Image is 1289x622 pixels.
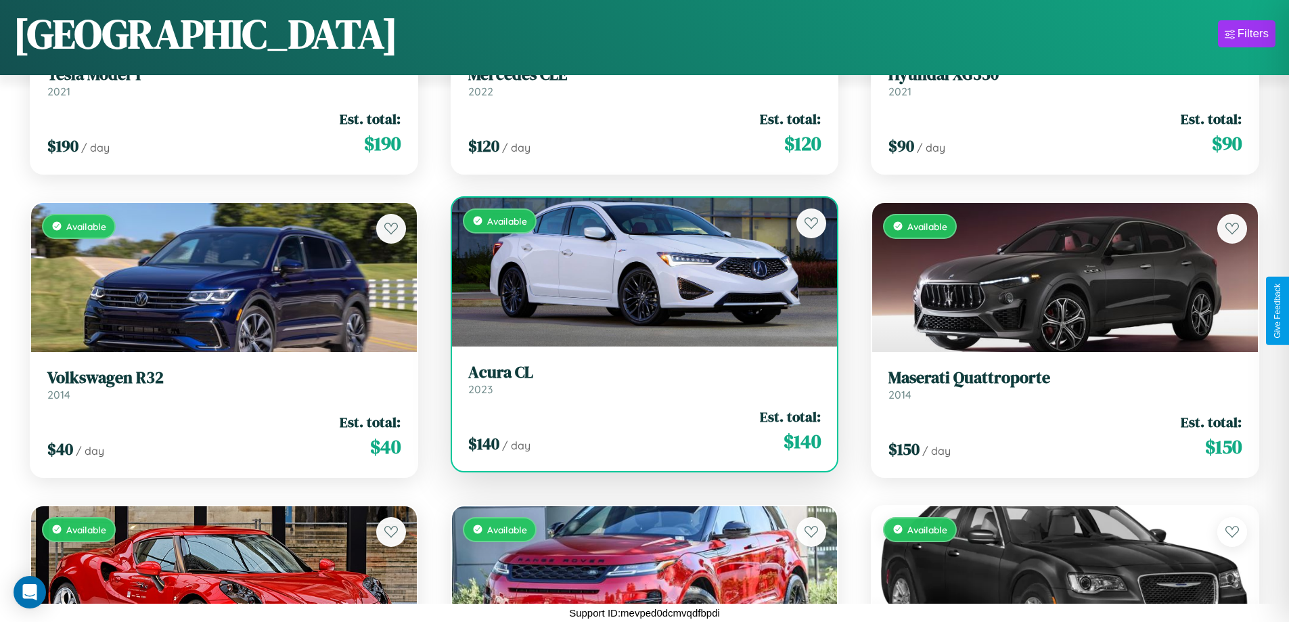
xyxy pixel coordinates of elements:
[917,141,945,154] span: / day
[66,221,106,232] span: Available
[468,432,499,455] span: $ 140
[888,438,920,460] span: $ 150
[47,135,78,157] span: $ 190
[1181,109,1242,129] span: Est. total:
[14,6,398,62] h1: [GEOGRAPHIC_DATA]
[907,524,947,535] span: Available
[47,438,73,460] span: $ 40
[468,363,821,396] a: Acura CL2023
[760,407,821,426] span: Est. total:
[888,368,1242,388] h3: Maserati Quattroporte
[468,65,821,98] a: Mercedes CLE2022
[760,109,821,129] span: Est. total:
[468,65,821,85] h3: Mercedes CLE
[47,65,401,85] h3: Tesla Model Y
[468,135,499,157] span: $ 120
[340,412,401,432] span: Est. total:
[888,85,911,98] span: 2021
[502,141,530,154] span: / day
[14,576,46,608] div: Open Intercom Messenger
[922,444,951,458] span: / day
[66,524,106,535] span: Available
[47,85,70,98] span: 2021
[47,368,401,401] a: Volkswagen R322014
[76,444,104,458] span: / day
[364,130,401,157] span: $ 190
[1238,27,1269,41] div: Filters
[340,109,401,129] span: Est. total:
[888,65,1242,85] h3: Hyundai XG350
[370,433,401,460] span: $ 40
[47,388,70,401] span: 2014
[1218,20,1275,47] button: Filters
[47,65,401,98] a: Tesla Model Y2021
[784,130,821,157] span: $ 120
[888,368,1242,401] a: Maserati Quattroporte2014
[888,65,1242,98] a: Hyundai XG3502021
[1205,433,1242,460] span: $ 150
[468,85,493,98] span: 2022
[468,382,493,396] span: 2023
[47,368,401,388] h3: Volkswagen R32
[1212,130,1242,157] span: $ 90
[502,439,530,452] span: / day
[784,428,821,455] span: $ 140
[487,215,527,227] span: Available
[888,388,911,401] span: 2014
[487,524,527,535] span: Available
[888,135,914,157] span: $ 90
[907,221,947,232] span: Available
[81,141,110,154] span: / day
[1273,284,1282,338] div: Give Feedback
[468,363,821,382] h3: Acura CL
[1181,412,1242,432] span: Est. total:
[569,604,720,622] p: Support ID: mevped0dcmvqdfbpdi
